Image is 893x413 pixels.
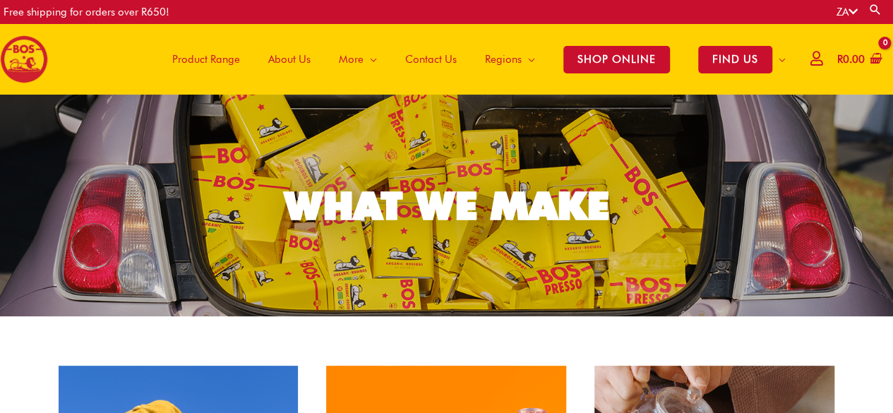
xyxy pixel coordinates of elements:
span: Contact Us [405,38,457,80]
span: R [837,53,843,66]
a: Product Range [158,24,254,95]
a: SHOP ONLINE [549,24,684,95]
a: Contact Us [391,24,471,95]
nav: Site Navigation [148,24,800,95]
div: WHAT WE MAKE [284,186,609,225]
span: SHOP ONLINE [563,46,670,73]
a: ZA [837,6,858,18]
a: About Us [254,24,325,95]
span: About Us [268,38,311,80]
bdi: 0.00 [837,53,865,66]
a: View Shopping Cart, empty [834,44,882,76]
span: FIND US [698,46,772,73]
a: Regions [471,24,549,95]
span: More [339,38,364,80]
a: More [325,24,391,95]
span: Product Range [172,38,240,80]
a: Search button [868,3,882,16]
span: Regions [485,38,522,80]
